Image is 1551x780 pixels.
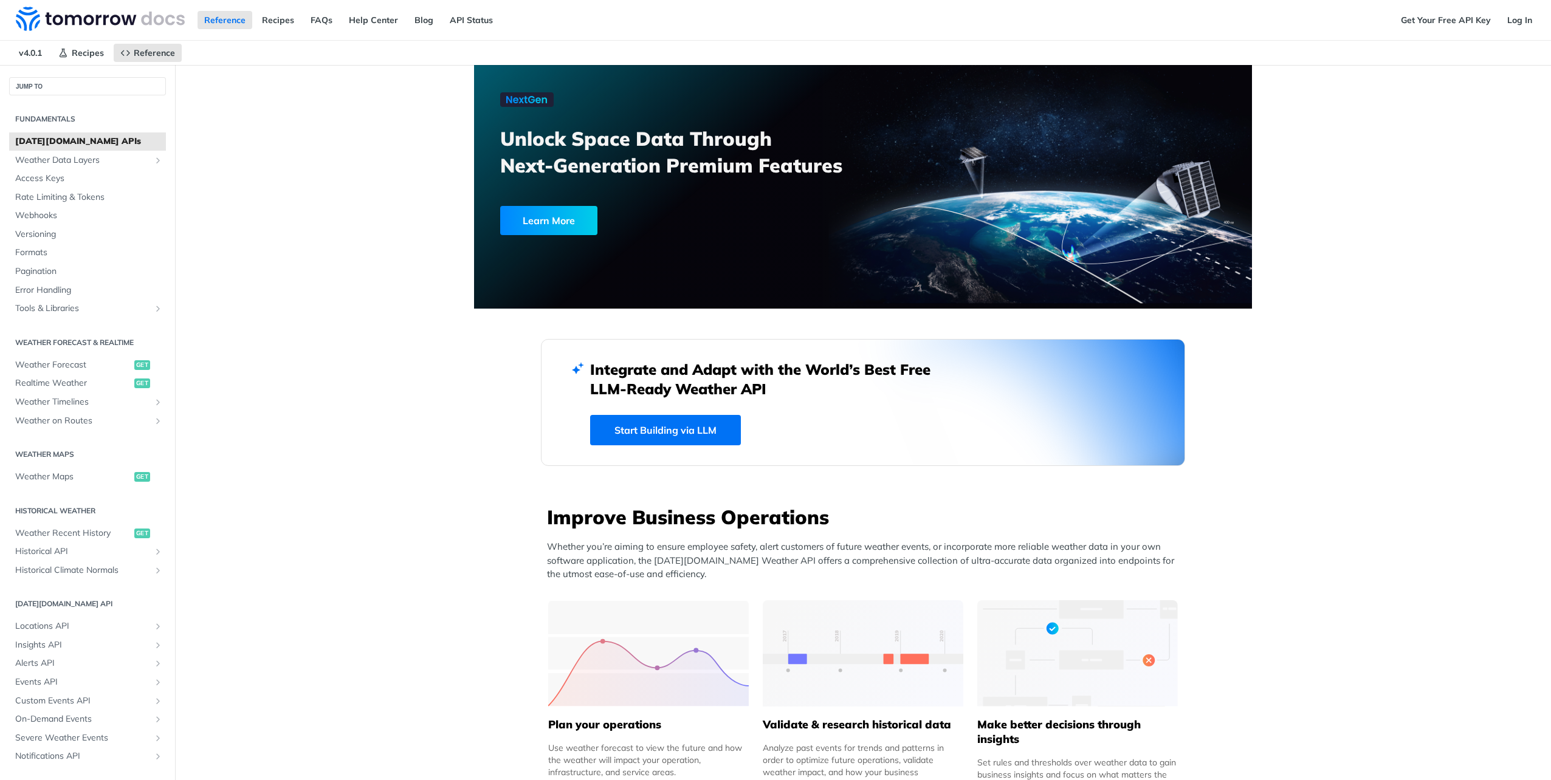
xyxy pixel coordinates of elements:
button: Show subpages for Historical API [153,547,163,556]
div: Learn More [500,206,597,235]
h3: Improve Business Operations [547,504,1185,530]
span: Access Keys [15,173,163,185]
a: Help Center [342,11,405,29]
span: Rate Limiting & Tokens [15,191,163,204]
a: Weather Recent Historyget [9,524,166,542]
a: Get Your Free API Key [1394,11,1498,29]
button: Show subpages for Insights API [153,640,163,650]
span: Events API [15,676,150,688]
a: Weather TimelinesShow subpages for Weather Timelines [9,393,166,411]
span: get [134,472,150,482]
h2: Historical Weather [9,505,166,516]
a: Rate Limiting & Tokens [9,188,166,207]
a: Weather Data LayersShow subpages for Weather Data Layers [9,151,166,169]
button: Show subpages for Alerts API [153,659,163,668]
span: Severe Weather Events [15,732,150,744]
a: Weather on RoutesShow subpages for Weather on Routes [9,412,166,430]
span: Historical Climate Normals [15,564,150,576]
div: Use weather forecast to view the future and how the weather will impact your operation, infrastru... [548,742,749,778]
a: Pagination [9,262,166,281]
span: get [134,378,150,388]
button: Show subpages for Weather Timelines [153,397,163,407]
button: Show subpages for Custom Events API [153,696,163,706]
a: [DATE][DOMAIN_NAME] APIs [9,132,166,151]
h5: Make better decisions through insights [977,717,1178,747]
a: On-Demand EventsShow subpages for On-Demand Events [9,710,166,728]
img: 13d7ca0-group-496-2.svg [763,600,963,706]
button: Show subpages for On-Demand Events [153,714,163,724]
button: Show subpages for Events API [153,677,163,687]
a: Severe Weather EventsShow subpages for Severe Weather Events [9,729,166,747]
span: Tools & Libraries [15,303,150,315]
img: a22d113-group-496-32x.svg [977,600,1178,706]
a: Recipes [255,11,301,29]
a: Weather Mapsget [9,468,166,486]
span: Custom Events API [15,695,150,707]
h5: Plan your operations [548,717,749,732]
span: Webhooks [15,210,163,222]
a: Tools & LibrariesShow subpages for Tools & Libraries [9,299,166,318]
a: Blog [408,11,440,29]
button: Show subpages for Severe Weather Events [153,733,163,743]
span: Weather Data Layers [15,154,150,166]
a: Custom Events APIShow subpages for Custom Events API [9,692,166,710]
a: Historical APIShow subpages for Historical API [9,542,166,561]
span: Weather Forecast [15,359,131,371]
a: API Status [443,11,500,29]
h2: Weather Forecast & realtime [9,337,166,348]
h2: Integrate and Adapt with the World’s Best Free LLM-Ready Weather API [590,360,949,399]
h2: Weather Maps [9,449,166,460]
button: Show subpages for Historical Climate Normals [153,566,163,575]
img: 39565e8-group-4962x.svg [548,600,749,706]
a: Log In [1501,11,1539,29]
span: [DATE][DOMAIN_NAME] APIs [15,135,163,148]
span: Weather Recent History [15,527,131,539]
span: get [134,360,150,370]
button: Show subpages for Locations API [153,621,163,631]
a: Reference [114,44,182,62]
span: Weather on Routes [15,415,150,427]
a: Locations APIShow subpages for Locations API [9,617,166,635]
span: Pagination [15,265,163,278]
a: Insights APIShow subpages for Insights API [9,636,166,654]
span: Realtime Weather [15,377,131,389]
span: On-Demand Events [15,713,150,725]
a: Historical Climate NormalsShow subpages for Historical Climate Normals [9,561,166,580]
button: Show subpages for Weather on Routes [153,416,163,426]
button: Show subpages for Tools & Libraries [153,304,163,313]
span: Insights API [15,639,150,651]
a: Recipes [52,44,111,62]
a: Alerts APIShow subpages for Alerts API [9,654,166,672]
span: Notifications API [15,750,150,762]
span: Locations API [15,620,150,632]
h5: Validate & research historical data [763,717,963,732]
span: Weather Maps [15,471,131,483]
button: JUMP TO [9,77,166,95]
button: Show subpages for Weather Data Layers [153,156,163,165]
span: v4.0.1 [12,44,49,62]
h2: Fundamentals [9,114,166,125]
a: Formats [9,244,166,262]
span: Weather Timelines [15,396,150,408]
a: Webhooks [9,207,166,225]
span: get [134,529,150,538]
h2: [DATE][DOMAIN_NAME] API [9,598,166,609]
span: Historical API [15,546,150,558]
a: Reference [198,11,252,29]
a: Access Keys [9,169,166,188]
img: Tomorrow.io Weather API Docs [16,7,185,31]
p: Whether you’re aiming to ensure employee safety, alert customers of future weather events, or inc... [547,540,1185,581]
span: Recipes [72,47,104,58]
a: FAQs [304,11,339,29]
a: Error Handling [9,281,166,299]
a: Notifications APIShow subpages for Notifications API [9,747,166,765]
a: Events APIShow subpages for Events API [9,673,166,691]
img: NextGen [500,92,554,107]
h3: Unlock Space Data Through Next-Generation Premium Features [500,125,876,179]
a: Weather Forecastget [9,356,166,374]
button: Show subpages for Notifications API [153,751,163,761]
span: Formats [15,247,163,259]
a: Start Building via LLM [590,415,741,445]
span: Reference [134,47,175,58]
span: Error Handling [15,284,163,296]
